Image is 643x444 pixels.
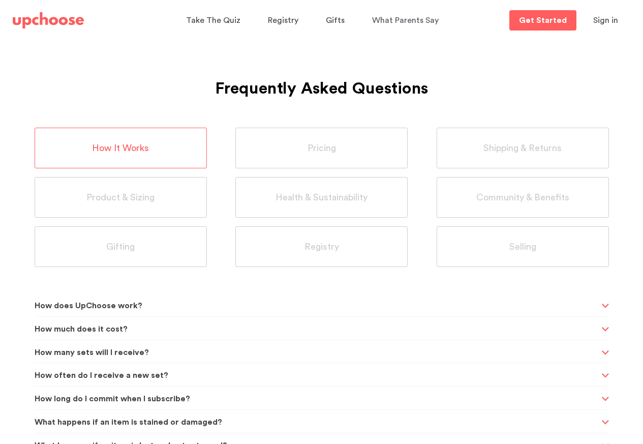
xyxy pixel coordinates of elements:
[580,10,631,31] button: Sign in
[92,142,149,154] span: How It Works
[268,11,301,31] a: Registry
[275,192,368,203] span: Health & Sustainability
[186,16,240,24] span: Take The Quiz
[483,142,562,154] span: Shipping & Returns
[106,241,135,253] span: Gifting
[593,16,618,24] span: Sign in
[476,192,569,203] span: Community & Benefits
[13,10,84,31] a: UpChoose
[35,387,599,411] span: How long do I commit when I subscribe?
[326,11,348,31] a: Gifts
[372,11,442,31] a: What Parents Say
[35,410,599,435] span: What happens if an item is stained or damaged?
[509,241,536,253] span: Selling
[519,16,567,24] p: Get Started
[308,142,336,154] span: Pricing
[35,340,599,365] span: How many sets will I receive?
[268,16,298,24] span: Registry
[35,54,609,102] h1: Frequently Asked Questions
[186,11,243,31] a: Take The Quiz
[35,363,599,388] span: How often do I receive a new set?
[326,16,345,24] span: Gifts
[35,317,599,342] span: How much does it cost?
[86,192,155,203] span: Product & Sizing
[509,10,576,31] a: Get Started
[304,241,339,253] span: Registry
[35,293,599,318] span: How does UpChoose work?
[13,12,84,28] img: UpChoose
[372,16,439,24] span: What Parents Say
